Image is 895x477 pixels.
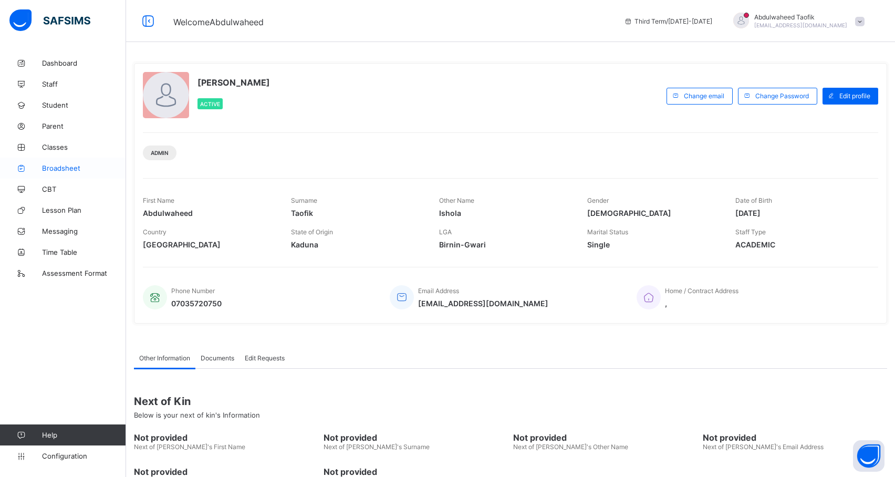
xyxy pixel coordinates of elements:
span: State of Origin [291,228,333,236]
span: LGA [439,228,452,236]
span: [PERSON_NAME] [197,77,270,88]
span: Next of Kin [134,395,887,408]
span: Email Address [418,287,459,295]
span: Not provided [513,432,698,443]
span: Birnin-Gwari [439,240,571,249]
span: Taofik [291,209,423,217]
span: Not provided [324,466,508,477]
span: Marital Status [587,228,628,236]
span: Change email [684,92,724,100]
span: Date of Birth [735,196,772,204]
span: ACADEMIC [735,240,868,249]
span: 07035720750 [171,299,222,308]
span: Surname [291,196,317,204]
span: Next of [PERSON_NAME]'s First Name [134,443,245,451]
span: Next of [PERSON_NAME]'s Other Name [513,443,628,451]
span: Lesson Plan [42,206,126,214]
span: Single [587,240,720,249]
span: Student [42,101,126,109]
span: Staff Type [735,228,766,236]
span: Dashboard [42,59,126,67]
span: Abdulwaheed [143,209,275,217]
span: Edit Requests [245,354,285,362]
span: Parent [42,122,126,130]
span: Other Name [439,196,474,204]
span: Next of [PERSON_NAME]'s Surname [324,443,430,451]
span: Assessment Format [42,269,126,277]
span: Country [143,228,166,236]
span: , [665,299,738,308]
span: Below is your next of kin's Information [134,411,260,419]
span: Messaging [42,227,126,235]
span: Gender [587,196,609,204]
span: First Name [143,196,174,204]
span: Kaduna [291,240,423,249]
span: Broadsheet [42,164,126,172]
span: Change Password [755,92,809,100]
span: [EMAIL_ADDRESS][DOMAIN_NAME] [418,299,548,308]
span: Not provided [134,432,318,443]
span: Active [200,101,220,107]
span: session/term information [624,17,712,25]
span: [EMAIL_ADDRESS][DOMAIN_NAME] [754,22,847,28]
span: Abdulwaheed Taofik [754,13,847,21]
img: safsims [9,9,90,32]
span: Help [42,431,126,439]
span: Time Table [42,248,126,256]
div: AbdulwaheedTaofik [723,13,870,30]
span: [DATE] [735,209,868,217]
span: Admin [151,150,169,156]
span: Ishola [439,209,571,217]
span: [GEOGRAPHIC_DATA] [143,240,275,249]
span: Home / Contract Address [665,287,738,295]
span: [DEMOGRAPHIC_DATA] [587,209,720,217]
span: Configuration [42,452,126,460]
span: Other Information [139,354,190,362]
span: Documents [201,354,234,362]
button: Open asap [853,440,884,472]
span: Not provided [134,466,318,477]
span: Staff [42,80,126,88]
span: CBT [42,185,126,193]
span: Not provided [324,432,508,443]
span: Edit profile [839,92,870,100]
span: Classes [42,143,126,151]
span: Not provided [703,432,887,443]
span: Next of [PERSON_NAME]'s Email Address [703,443,824,451]
span: Welcome Abdulwaheed [173,17,264,27]
span: Phone Number [171,287,215,295]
